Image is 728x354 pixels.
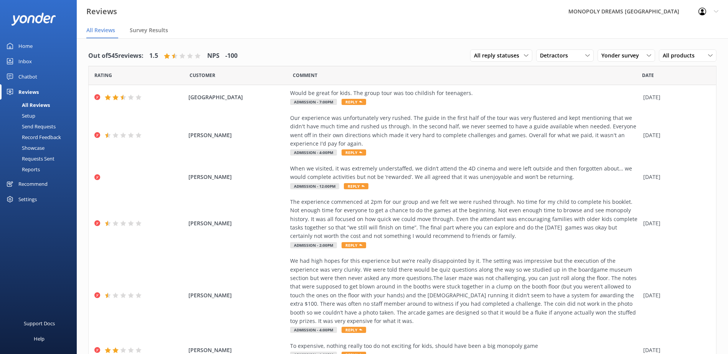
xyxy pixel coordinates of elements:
span: Question [293,72,317,79]
span: Date [642,72,654,79]
div: [DATE] [643,219,707,228]
a: Record Feedback [5,132,77,143]
img: yonder-white-logo.png [12,13,56,25]
span: Admission - 7:00pm [290,99,337,105]
a: All Reviews [5,100,77,110]
div: [DATE] [643,93,707,102]
span: [PERSON_NAME] [188,131,286,139]
span: Reply [342,99,366,105]
div: [DATE] [643,173,707,181]
span: Detractors [540,51,573,60]
div: Recommend [18,176,48,192]
div: [DATE] [643,291,707,300]
h4: NPS [207,51,220,61]
div: Requests Sent [5,153,54,164]
div: The experience commenced at 2pm for our group and we felt we were rushed through. No time for my ... [290,198,639,241]
span: [PERSON_NAME] [188,219,286,228]
div: [DATE] [643,131,707,139]
div: All Reviews [5,100,50,110]
div: Reviews [18,84,39,100]
div: Record Feedback [5,132,61,143]
div: Showcase [5,143,45,153]
div: We had high hopes for this experience but we’re really disappointed by it. The setting was impres... [290,257,639,325]
div: Would be great for kids. The group tour was too childish for teenagers. [290,89,639,97]
div: When we visited, it was extremely understaffed, we didn’t attend the 4D cinema and were left outs... [290,164,639,182]
div: Settings [18,192,37,207]
div: Inbox [18,54,32,69]
span: Admission - 4:00pm [290,327,337,333]
span: All reply statuses [474,51,524,60]
a: Send Requests [5,121,77,132]
div: Support Docs [24,316,55,331]
a: Requests Sent [5,153,77,164]
span: Admission - 12:00pm [290,183,339,189]
div: Home [18,38,33,54]
a: Reports [5,164,77,175]
h4: -100 [225,51,238,61]
div: To expensive, nothing really too do not exciting for kids, should have been a big monopoly game [290,342,639,350]
span: [GEOGRAPHIC_DATA] [188,93,286,102]
span: Admission - 2:00pm [290,242,337,248]
span: Date [190,72,215,79]
h4: Out of 545 reviews: [88,51,144,61]
span: Reply [344,183,368,189]
span: All products [663,51,699,60]
span: [PERSON_NAME] [188,291,286,300]
span: All Reviews [86,26,115,34]
div: Reports [5,164,40,175]
span: [PERSON_NAME] [188,173,286,181]
div: Setup [5,110,35,121]
span: Reply [342,327,366,333]
h3: Reviews [86,5,117,18]
span: Survey Results [130,26,168,34]
span: Yonder survey [601,51,644,60]
div: Send Requests [5,121,56,132]
span: Reply [342,242,366,248]
div: Help [34,331,45,346]
a: Showcase [5,143,77,153]
a: Setup [5,110,77,121]
h4: 1.5 [149,51,158,61]
span: Admission - 4:00pm [290,149,337,156]
div: Chatbot [18,69,37,84]
div: Our experience was unfortunately very rushed. The guide in the first half of the tour was very fl... [290,114,639,148]
span: Reply [342,149,366,156]
span: Date [94,72,112,79]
